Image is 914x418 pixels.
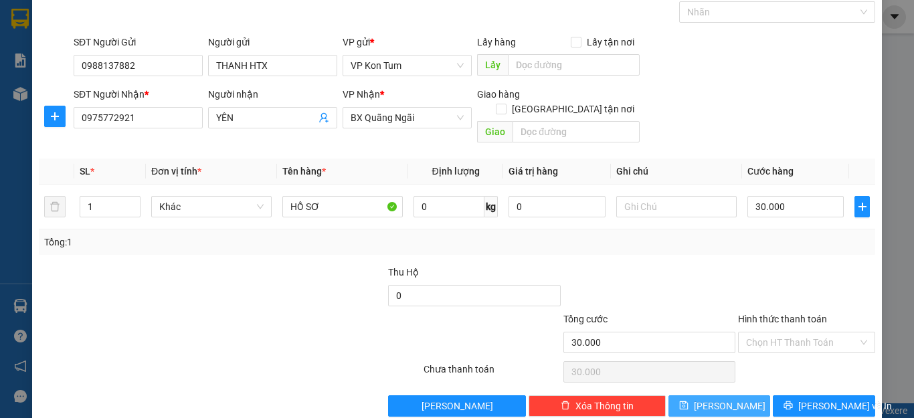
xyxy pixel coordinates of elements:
span: Giao hàng [477,89,520,100]
span: Tên hàng [282,166,326,177]
input: VD: Bàn, Ghế [282,196,403,217]
span: Cước hàng [747,166,794,177]
span: Lấy [477,54,508,76]
span: Thu Hộ [388,267,419,278]
span: Định lượng [432,166,479,177]
input: Dọc đường [513,121,640,142]
div: SĐT Người Nhận [74,87,203,102]
span: [PERSON_NAME] [422,399,493,413]
span: BX Quãng Ngãi [351,108,464,128]
span: kg [484,196,498,217]
span: Tổng cước [563,314,608,324]
span: Lấy hàng [477,37,516,47]
span: Giao [477,121,513,142]
span: SL [80,166,90,177]
button: save[PERSON_NAME] [668,395,771,417]
input: Dọc đường [508,54,640,76]
span: Lấy tận nơi [581,35,640,49]
div: SĐT Người Gửi [74,35,203,49]
div: Người gửi [208,35,337,49]
input: Ghi Chú [616,196,737,217]
span: [PERSON_NAME] và In [798,399,892,413]
button: printer[PERSON_NAME] và In [773,395,875,417]
button: plus [854,196,870,217]
button: [PERSON_NAME] [388,395,525,417]
span: save [679,401,689,411]
div: Người nhận [208,87,337,102]
button: deleteXóa Thông tin [529,395,666,417]
div: Chưa thanh toán [422,362,562,385]
span: plus [45,111,65,122]
span: [PERSON_NAME] [694,399,765,413]
span: Đơn vị tính [151,166,201,177]
span: plus [855,201,869,212]
span: delete [561,401,570,411]
span: Giá trị hàng [509,166,558,177]
span: printer [784,401,793,411]
div: Tổng: 1 [44,235,354,249]
span: VP Nhận [343,89,380,100]
span: VP Kon Tum [351,56,464,76]
span: Khác [159,197,264,217]
div: VP gửi [343,35,472,49]
input: 0 [509,196,605,217]
button: delete [44,196,66,217]
span: [GEOGRAPHIC_DATA] tận nơi [507,102,640,116]
th: Ghi chú [611,159,742,185]
span: user-add [318,112,329,123]
label: Hình thức thanh toán [738,314,827,324]
button: plus [44,106,66,127]
span: Xóa Thông tin [575,399,634,413]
